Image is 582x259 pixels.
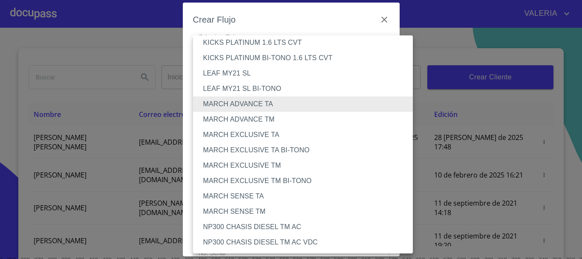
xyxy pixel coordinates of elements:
[193,50,420,66] li: KICKS PLATINUM BI-TONO 1.6 LTS CVT
[193,127,420,143] li: MARCH EXCLUSIVE TA
[193,219,420,235] li: NP300 CHASIS DIESEL TM AC
[193,81,420,96] li: LEAF MY21 SL BI-TONO
[193,158,420,173] li: MARCH EXCLUSIVE TM
[193,112,420,127] li: MARCH ADVANCE TM
[193,189,420,204] li: MARCH SENSE TA
[193,35,420,50] li: KICKS PLATINUM 1.6 LTS CVT
[193,235,420,250] li: NP300 CHASIS DIESEL TM AC VDC
[193,96,420,112] li: MARCH ADVANCE TA
[193,204,420,219] li: MARCH SENSE TM
[193,173,420,189] li: MARCH EXCLUSIVE TM BI-TONO
[193,143,420,158] li: MARCH EXCLUSIVE TA BI-TONO
[193,66,420,81] li: LEAF MY21 SL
